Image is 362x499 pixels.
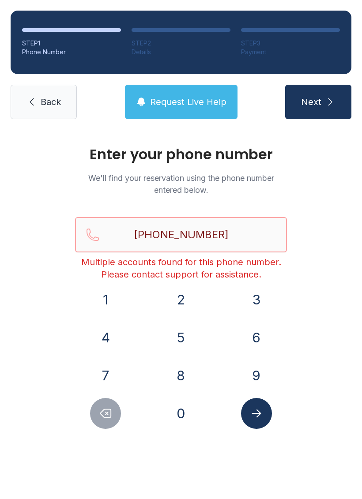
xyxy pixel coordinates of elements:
button: 8 [166,360,196,391]
button: Delete number [90,398,121,429]
div: Details [132,48,230,56]
button: 4 [90,322,121,353]
button: Submit lookup form [241,398,272,429]
button: 5 [166,322,196,353]
button: 0 [166,398,196,429]
div: Multiple accounts found for this phone number. Please contact support for assistance. [75,256,287,281]
div: STEP 2 [132,39,230,48]
button: 2 [166,284,196,315]
span: Next [301,96,321,108]
button: 9 [241,360,272,391]
div: STEP 1 [22,39,121,48]
div: STEP 3 [241,39,340,48]
span: Request Live Help [150,96,226,108]
span: Back [41,96,61,108]
input: Reservation phone number [75,217,287,252]
button: 6 [241,322,272,353]
div: Phone Number [22,48,121,56]
button: 3 [241,284,272,315]
button: 1 [90,284,121,315]
button: 7 [90,360,121,391]
div: Payment [241,48,340,56]
h1: Enter your phone number [75,147,287,161]
p: We'll find your reservation using the phone number entered below. [75,172,287,196]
